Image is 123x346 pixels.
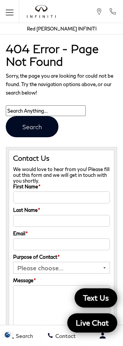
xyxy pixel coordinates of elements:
[13,278,36,283] label: Message
[27,5,56,18] img: INFINITI
[13,184,40,190] label: First Name
[6,42,117,68] h1: 404 Error - Page Not Found
[13,154,110,163] h3: Contact Us
[72,318,113,328] span: Live Chat
[109,8,116,15] a: Call Red Noland INFINITI
[6,105,86,116] input: Search Anything...
[13,166,110,184] span: We would love to hear from you! Please fill out this form and we will get in touch with you shortly.
[79,293,113,303] span: Text Us
[13,207,40,213] label: Last Name
[75,288,117,308] a: Text Us
[67,313,117,333] a: Live Chat
[13,231,28,236] label: Email
[53,333,76,339] span: Contact
[82,326,123,345] button: Open user profile menu
[27,5,56,18] a: infiniti
[6,116,58,137] input: Search
[13,254,60,260] label: Purpose of Contact
[14,333,33,339] span: Search
[27,26,96,32] a: Red [PERSON_NAME] INFINITI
